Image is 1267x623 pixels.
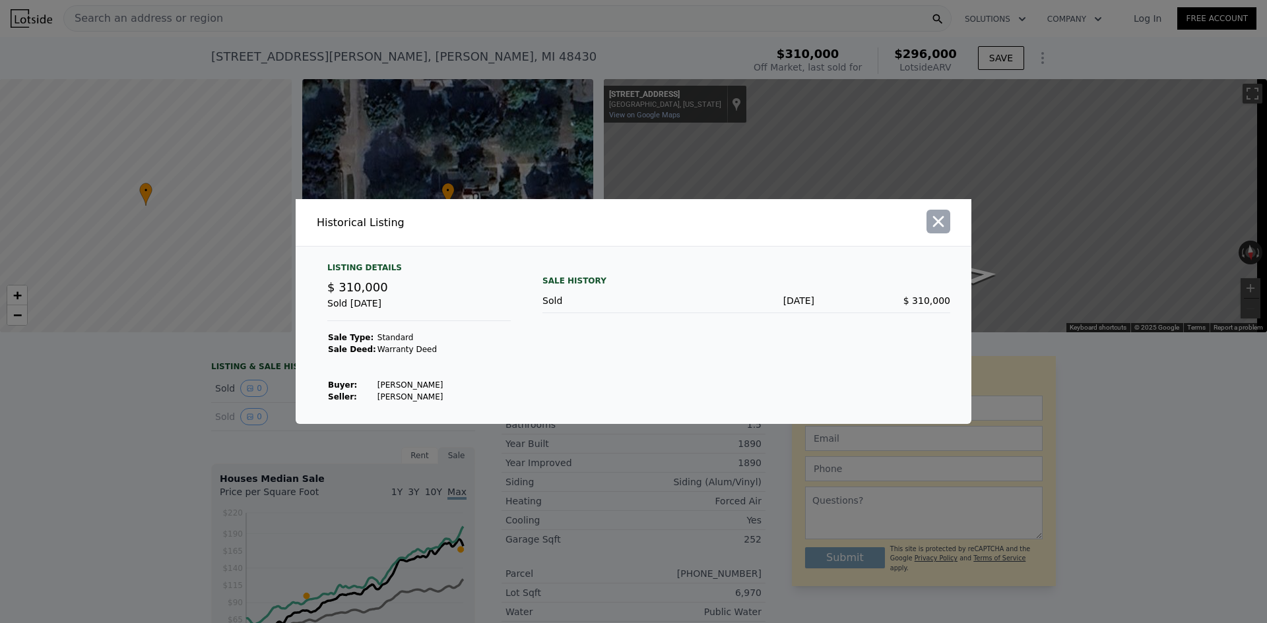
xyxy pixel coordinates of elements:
td: [PERSON_NAME] [377,379,444,391]
strong: Seller : [328,392,357,401]
div: Sold [DATE] [327,297,511,321]
td: Standard [377,332,444,343]
td: [PERSON_NAME] [377,391,444,403]
span: $ 310,000 [327,280,388,294]
div: Listing Details [327,262,511,278]
div: Historical Listing [317,215,628,231]
td: Warranty Deed [377,343,444,355]
div: Sold [542,294,678,307]
div: [DATE] [678,294,814,307]
strong: Sale Type: [328,333,374,342]
strong: Buyer : [328,380,357,390]
span: $ 310,000 [903,295,950,306]
strong: Sale Deed: [328,345,376,354]
div: Sale History [542,273,950,289]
